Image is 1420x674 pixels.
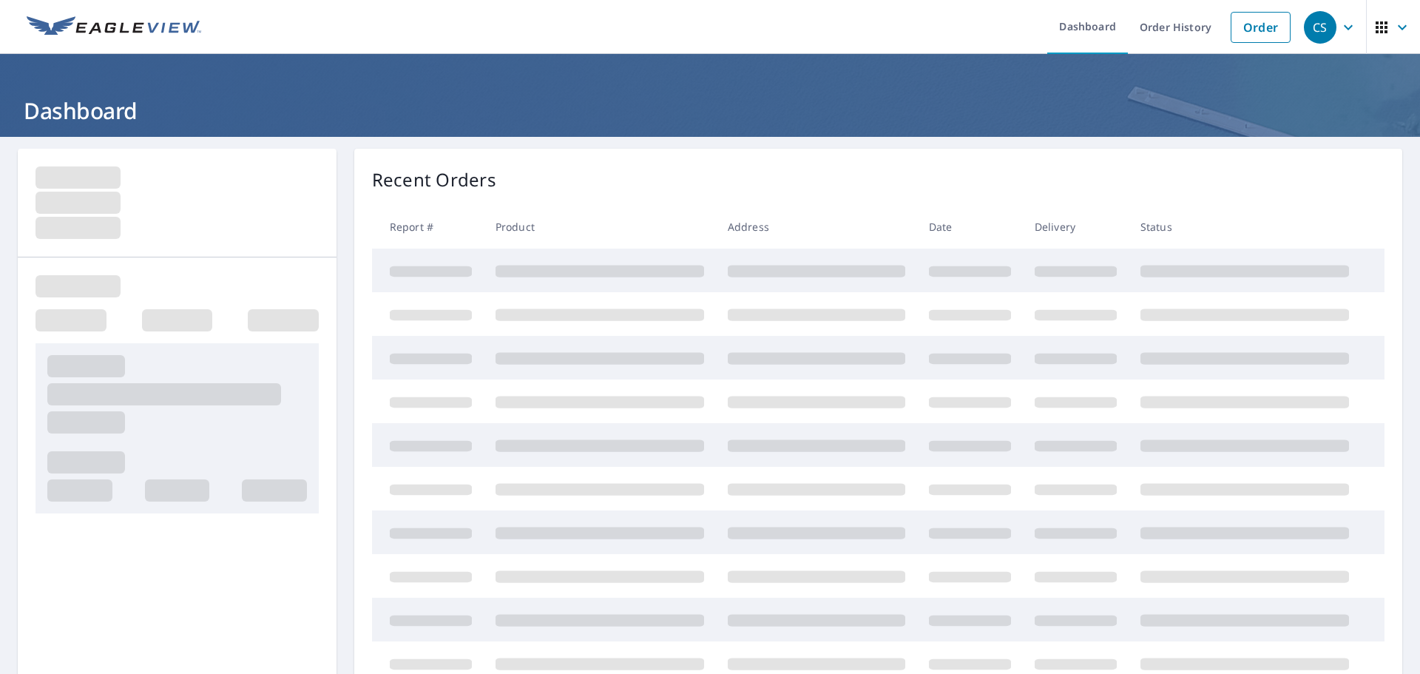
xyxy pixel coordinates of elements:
[917,205,1023,249] th: Date
[484,205,716,249] th: Product
[1129,205,1361,249] th: Status
[372,166,496,193] p: Recent Orders
[1304,11,1336,44] div: CS
[1023,205,1129,249] th: Delivery
[27,16,201,38] img: EV Logo
[1231,12,1291,43] a: Order
[372,205,484,249] th: Report #
[18,95,1402,126] h1: Dashboard
[716,205,917,249] th: Address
